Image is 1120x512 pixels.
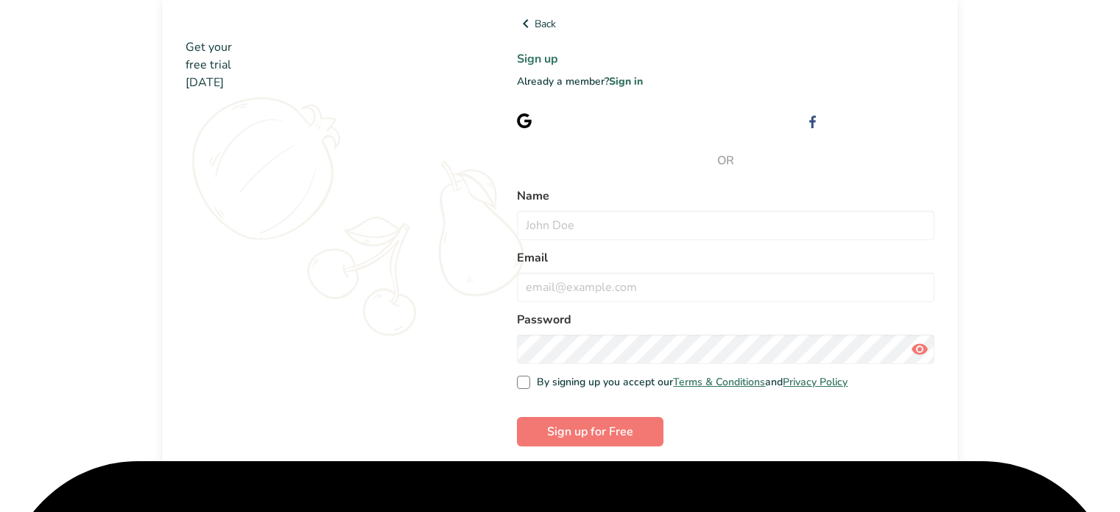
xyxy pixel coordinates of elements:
[517,311,934,329] label: Password
[186,15,329,33] img: Food Label Maker
[517,273,934,302] input: email@example.com
[186,38,470,91] h2: Get your free trial [DATE]
[865,113,934,127] span: with Facebook
[783,375,848,389] a: Privacy Policy
[543,113,636,128] div: Sign up
[517,15,934,32] a: Back
[517,74,934,89] p: Already a member?
[830,113,934,128] div: Sign up
[530,376,848,389] span: By signing up you accept our and
[517,152,934,169] span: OR
[517,249,934,267] label: Email
[579,113,636,127] span: with Google
[517,187,934,205] label: Name
[673,375,765,389] a: Terms & Conditions
[517,50,934,68] h1: Sign up
[547,423,633,441] span: Sign up for Free
[517,417,663,446] button: Sign up for Free
[609,74,643,88] a: Sign in
[517,211,934,240] input: John Doe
